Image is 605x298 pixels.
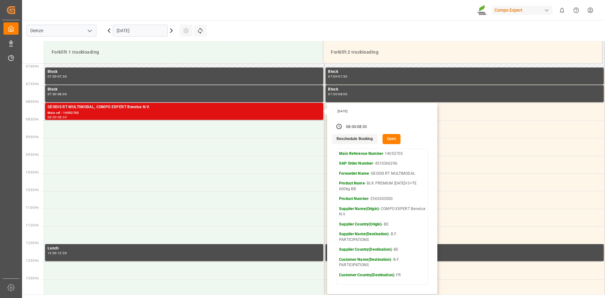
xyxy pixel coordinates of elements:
[85,26,94,36] button: open menu
[328,69,601,75] div: Block
[58,93,67,96] div: 08:00
[339,181,365,185] strong: Product Name
[48,245,321,252] div: Lunch
[58,252,67,254] div: 12:30
[339,161,373,166] strong: SAP Order Number
[48,75,57,78] div: 07:00
[337,93,338,96] div: -
[26,171,39,174] span: 10:00 Hr
[356,124,357,130] div: -
[555,3,569,17] button: show 0 new notifications
[328,93,337,96] div: 07:30
[339,171,369,176] strong: Forwarder Name
[49,46,318,58] div: Forklift 1 truckloading
[383,134,401,144] button: Open
[57,116,58,119] div: -
[339,257,391,262] strong: Customer Name(Destination)
[339,273,394,277] strong: Customer Country(Destination)
[492,4,555,16] button: Compo Expert
[26,65,39,68] span: 07:00 Hr
[339,181,425,192] p: - BLK PREMIUM [DATE]+3+TE 600kg BB
[57,252,58,254] div: -
[26,241,39,245] span: 12:00 Hr
[332,134,377,144] button: Reschedule Booking
[48,116,57,119] div: 08:00
[339,257,425,268] p: - B.F. PARTICIPATIONS
[339,171,425,177] p: - GEODIS RT MULTIMODAL
[337,75,338,78] div: -
[338,75,347,78] div: 07:30
[339,207,379,211] strong: Supplier Name(Origin)
[26,294,39,298] span: 13:30 Hr
[339,247,392,252] strong: Supplier Country(Destination)
[26,224,39,227] span: 11:30 Hr
[328,245,601,252] div: Lunch
[26,25,96,37] input: Type to search/select
[339,196,425,202] p: - 2565302000
[26,188,39,192] span: 10:30 Hr
[339,231,425,242] p: - B.F. PARTICIPATIONS
[339,196,368,201] strong: Product Number
[328,46,597,58] div: Forklift 2 truckloading
[328,86,601,93] div: Block
[339,222,425,227] p: - BE
[48,252,57,254] div: 12:00
[339,247,425,253] p: - BE
[48,69,321,75] div: Block
[58,116,67,119] div: 08:30
[58,75,67,78] div: 07:30
[26,153,39,156] span: 09:30 Hr
[48,110,321,116] div: Main ref : 14052703
[339,151,425,157] p: - 14052703
[339,232,389,236] strong: Supplier Name(Destination)
[346,124,356,130] div: 08:00
[57,75,58,78] div: -
[26,135,39,139] span: 09:00 Hr
[492,6,552,15] div: Compo Expert
[26,82,39,86] span: 07:30 Hr
[339,222,382,226] strong: Supplier Country(Origin)
[48,86,321,93] div: Block
[26,277,39,280] span: 13:00 Hr
[569,3,583,17] button: Help Center
[335,109,430,114] div: [DATE]
[48,93,57,96] div: 07:30
[339,206,425,217] p: - COMPO EXPERT Benelux N.V.
[26,100,39,103] span: 08:00 Hr
[339,272,425,278] p: - FR
[57,93,58,96] div: -
[26,206,39,209] span: 11:00 Hr
[357,124,367,130] div: 08:30
[477,5,487,16] img: Screenshot%202023-09-29%20at%2010.02.21.png_1712312052.png
[48,104,321,110] div: GEODIS RT MULTIMODAL, COMPO EXPERT Benelux N.V.
[328,75,337,78] div: 07:00
[339,151,383,156] strong: Main Reference Number
[338,93,347,96] div: 08:00
[26,118,39,121] span: 08:30 Hr
[113,25,168,37] input: DD.MM.YYYY
[26,259,39,262] span: 12:30 Hr
[339,161,425,167] p: - 4510366296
